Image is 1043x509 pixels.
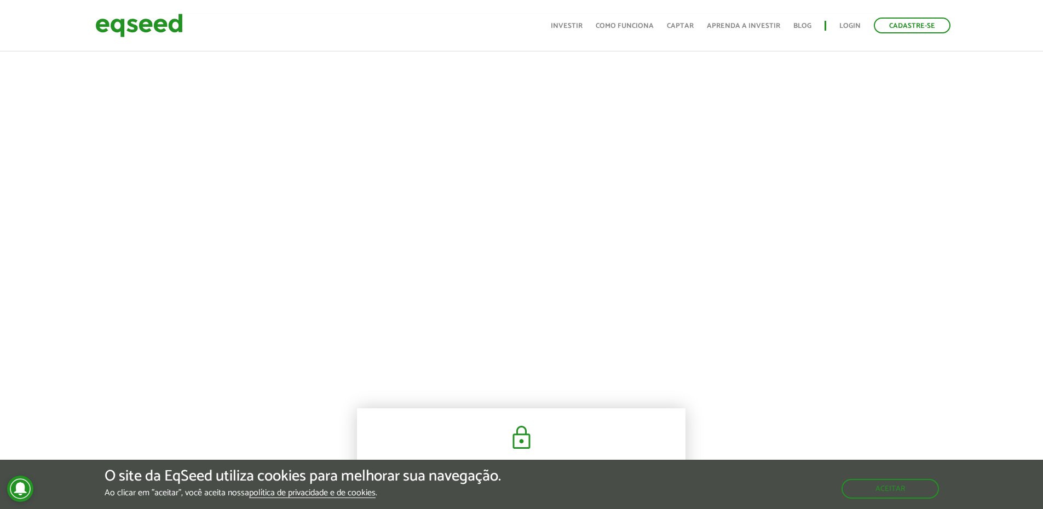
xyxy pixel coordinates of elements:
img: cadeado.svg [508,425,535,451]
img: EqSeed [95,11,183,40]
a: Cadastre-se [874,18,950,33]
p: para acessar as informações da oferta [373,459,669,472]
a: Login [839,22,861,30]
a: Aprenda a investir [707,22,780,30]
a: Captar [667,22,694,30]
strong: Faça login [412,456,460,474]
a: política de privacidade e de cookies [249,489,376,498]
iframe: Lubs | Oferta disponível [210,36,834,386]
a: Como funciona [596,22,654,30]
h5: O site da EqSeed utiliza cookies para melhorar sua navegação. [105,468,501,485]
p: Ao clicar em "aceitar", você aceita nossa . [105,488,501,498]
button: Aceitar [842,479,939,499]
a: Blog [793,22,811,30]
a: Investir [551,22,583,30]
